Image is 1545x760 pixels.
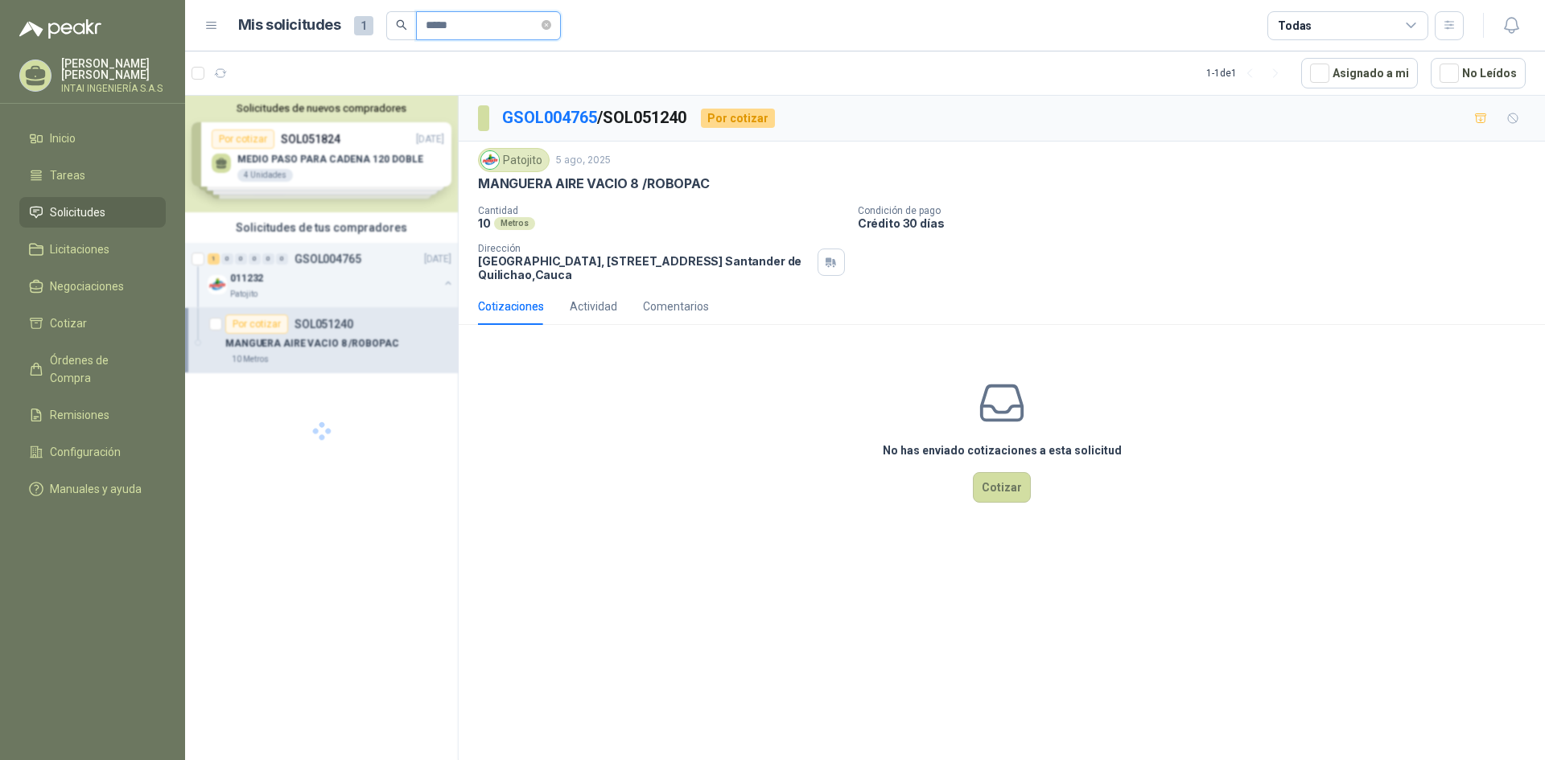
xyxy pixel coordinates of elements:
span: Órdenes de Compra [50,351,150,387]
p: Condición de pago [858,205,1539,216]
p: 10 [478,216,491,230]
p: / SOL051240 [502,105,688,130]
p: Crédito 30 días [858,216,1539,230]
a: GSOL004765 [502,108,597,127]
button: No Leídos [1431,58,1526,88]
p: Dirección [478,243,811,254]
a: Inicio [19,123,166,154]
h3: No has enviado cotizaciones a esta solicitud [883,442,1122,459]
a: Cotizar [19,308,166,339]
span: Configuración [50,443,121,461]
span: search [396,19,407,31]
a: Solicitudes [19,197,166,228]
div: Actividad [570,298,617,315]
div: Por cotizar [701,109,775,128]
p: [PERSON_NAME] [PERSON_NAME] [61,58,166,80]
span: Remisiones [50,406,109,424]
div: Cotizaciones [478,298,544,315]
div: 1 - 1 de 1 [1206,60,1288,86]
span: close-circle [542,18,551,33]
p: 5 ago, 2025 [556,153,611,168]
a: Configuración [19,437,166,467]
span: 1 [354,16,373,35]
button: Cotizar [973,472,1031,503]
a: Manuales y ayuda [19,474,166,504]
a: Órdenes de Compra [19,345,166,393]
a: Tareas [19,160,166,191]
button: Asignado a mi [1301,58,1418,88]
h1: Mis solicitudes [238,14,341,37]
img: Company Logo [481,151,499,169]
a: Negociaciones [19,271,166,302]
span: Manuales y ayuda [50,480,142,498]
a: Licitaciones [19,234,166,265]
p: INTAI INGENIERÍA S.A.S [61,84,166,93]
p: [GEOGRAPHIC_DATA], [STREET_ADDRESS] Santander de Quilichao , Cauca [478,254,811,281]
div: Patojito [478,148,550,172]
span: Licitaciones [50,240,109,258]
div: Comentarios [643,298,709,315]
p: Cantidad [478,205,845,216]
a: Remisiones [19,400,166,430]
p: MANGUERA AIRE VACIO 8 /ROBOPAC [478,175,710,192]
div: Todas [1278,17,1312,35]
span: Tareas [50,166,85,184]
span: close-circle [542,20,551,30]
div: Metros [494,217,535,230]
span: Cotizar [50,314,87,332]
span: Inicio [50,129,76,147]
span: Solicitudes [50,203,105,221]
span: Negociaciones [50,277,124,295]
img: Logo peakr [19,19,101,39]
